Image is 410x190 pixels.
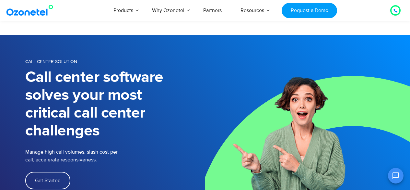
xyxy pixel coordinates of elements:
span: Call Center Solution [25,59,77,64]
p: Manage high call volumes, slash cost per call, accelerate responsiveness. [25,148,155,164]
a: Request a Demo [282,3,337,18]
a: Get Started [25,172,70,189]
span: Get Started [35,178,61,183]
h1: Call center software solves your most critical call center challenges [25,69,205,140]
button: Open chat [388,168,404,184]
